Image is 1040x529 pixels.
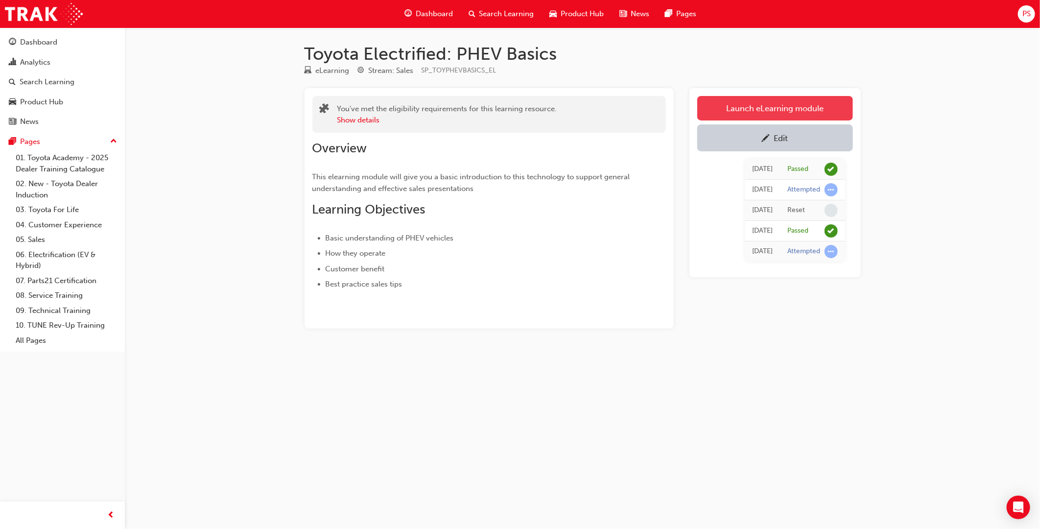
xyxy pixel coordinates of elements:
[774,133,788,143] div: Edit
[357,65,414,77] div: Stream
[542,4,612,24] a: car-iconProduct Hub
[753,246,773,257] div: Fri May 23 2025 13:49:16 GMT+1000 (Australian Eastern Standard Time)
[788,165,809,174] div: Passed
[550,8,557,20] span: car-icon
[416,8,453,20] span: Dashboard
[1007,496,1030,519] div: Open Intercom Messenger
[620,8,627,20] span: news-icon
[1018,5,1035,23] button: PS
[12,333,121,348] a: All Pages
[20,136,40,147] div: Pages
[461,4,542,24] a: search-iconSearch Learning
[337,115,380,126] button: Show details
[12,202,121,217] a: 03. Toyota For Life
[312,172,632,193] span: This elearning module will give you a basic introduction to this technology to support general un...
[12,217,121,233] a: 04. Customer Experience
[9,38,16,47] span: guage-icon
[753,225,773,237] div: Fri May 23 2025 13:50:40 GMT+1000 (Australian Eastern Standard Time)
[788,226,809,236] div: Passed
[825,204,838,217] span: learningRecordVerb_NONE-icon
[20,57,50,68] div: Analytics
[4,33,121,51] a: Dashboard
[404,8,412,20] span: guage-icon
[658,4,705,24] a: pages-iconPages
[12,232,121,247] a: 05. Sales
[697,124,853,151] a: Edit
[337,103,557,125] div: You've met the eligibility requirements for this learning resource.
[110,135,117,148] span: up-icon
[397,4,461,24] a: guage-iconDashboard
[788,247,821,256] div: Attempted
[12,303,121,318] a: 09. Technical Training
[753,184,773,195] div: Fri Jul 04 2025 11:36:30 GMT+1000 (Australian Eastern Standard Time)
[326,234,454,242] span: Basic understanding of PHEV vehicles
[305,65,350,77] div: Type
[108,509,115,522] span: prev-icon
[788,206,805,215] div: Reset
[9,58,16,67] span: chart-icon
[20,76,74,88] div: Search Learning
[697,96,853,120] a: Launch eLearning module
[825,163,838,176] span: learningRecordVerb_PASS-icon
[326,264,385,273] span: Customer benefit
[12,273,121,289] a: 07. Parts21 Certification
[9,78,16,87] span: search-icon
[12,176,121,202] a: 02. New - Toyota Dealer Induction
[422,66,496,74] span: Learning resource code
[825,245,838,258] span: learningRecordVerb_ATTEMPT-icon
[4,53,121,72] a: Analytics
[12,150,121,176] a: 01. Toyota Academy - 2025 Dealer Training Catalogue
[9,98,16,107] span: car-icon
[20,96,63,108] div: Product Hub
[305,43,861,65] h1: Toyota Electrified: PHEV Basics
[12,318,121,333] a: 10. TUNE Rev-Up Training
[1022,8,1031,20] span: PS
[9,118,16,126] span: news-icon
[9,138,16,146] span: pages-icon
[631,8,650,20] span: News
[469,8,475,20] span: search-icon
[561,8,604,20] span: Product Hub
[316,65,350,76] div: eLearning
[4,93,121,111] a: Product Hub
[753,164,773,175] div: Fri Jul 04 2025 11:53:33 GMT+1000 (Australian Eastern Standard Time)
[20,37,57,48] div: Dashboard
[312,202,425,217] span: Learning Objectives
[357,67,365,75] span: target-icon
[825,183,838,196] span: learningRecordVerb_ATTEMPT-icon
[320,104,330,116] span: puzzle-icon
[305,67,312,75] span: learningResourceType_ELEARNING-icon
[4,73,121,91] a: Search Learning
[12,288,121,303] a: 08. Service Training
[665,8,673,20] span: pages-icon
[788,185,821,194] div: Attempted
[762,134,770,144] span: pencil-icon
[20,116,39,127] div: News
[677,8,697,20] span: Pages
[326,249,386,258] span: How they operate
[5,3,83,25] img: Trak
[479,8,534,20] span: Search Learning
[4,133,121,151] button: Pages
[326,280,402,289] span: Best practice sales tips
[4,31,121,133] button: DashboardAnalyticsSearch LearningProduct HubNews
[369,65,414,76] div: Stream: Sales
[612,4,658,24] a: news-iconNews
[4,113,121,131] a: News
[825,224,838,238] span: learningRecordVerb_PASS-icon
[312,141,367,156] span: Overview
[12,247,121,273] a: 06. Electrification (EV & Hybrid)
[753,205,773,216] div: Fri Jul 04 2025 11:36:28 GMT+1000 (Australian Eastern Standard Time)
